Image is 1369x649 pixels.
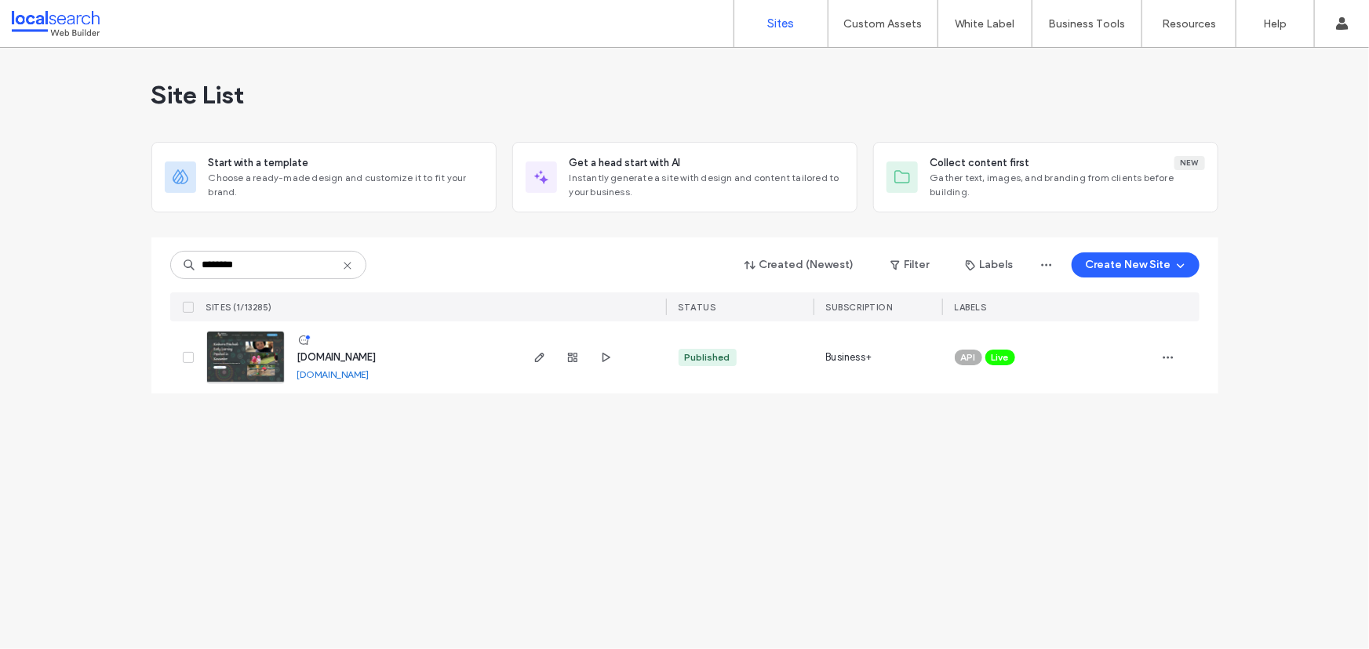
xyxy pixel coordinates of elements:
[1072,252,1200,277] button: Create New Site
[844,17,923,31] label: Custom Assets
[952,252,1028,277] button: Labels
[297,368,370,380] a: [DOMAIN_NAME]
[826,302,893,313] span: SUBSCRIPTION
[930,171,1205,199] span: Gather text, images, and branding from clients before building.
[1049,17,1126,31] label: Business Tools
[512,142,857,212] div: Get a head start with AIInstantly generate a site with design and content tailored to your business.
[956,17,1015,31] label: White Label
[151,142,497,212] div: Start with a templateChoose a ready-made design and customize it to fit your brand.
[206,302,273,313] span: SITES (1/13285)
[992,350,1009,364] span: Live
[768,16,795,31] label: Sites
[731,252,868,277] button: Created (Newest)
[35,11,67,25] span: Help
[209,171,483,199] span: Choose a ready-made design and customize it to fit your brand.
[570,171,844,199] span: Instantly generate a site with design and content tailored to your business.
[826,350,872,365] span: Business+
[297,351,377,363] a: [DOMAIN_NAME]
[873,142,1218,212] div: Collect content firstNewGather text, images, and branding from clients before building.
[930,155,1030,171] span: Collect content first
[1174,156,1205,170] div: New
[209,155,309,171] span: Start with a template
[679,302,716,313] span: STATUS
[961,350,976,364] span: API
[875,252,945,277] button: Filter
[570,155,681,171] span: Get a head start with AI
[955,302,987,313] span: LABELS
[1264,17,1287,31] label: Help
[685,350,730,364] div: Published
[151,79,245,111] span: Site List
[1162,17,1216,31] label: Resources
